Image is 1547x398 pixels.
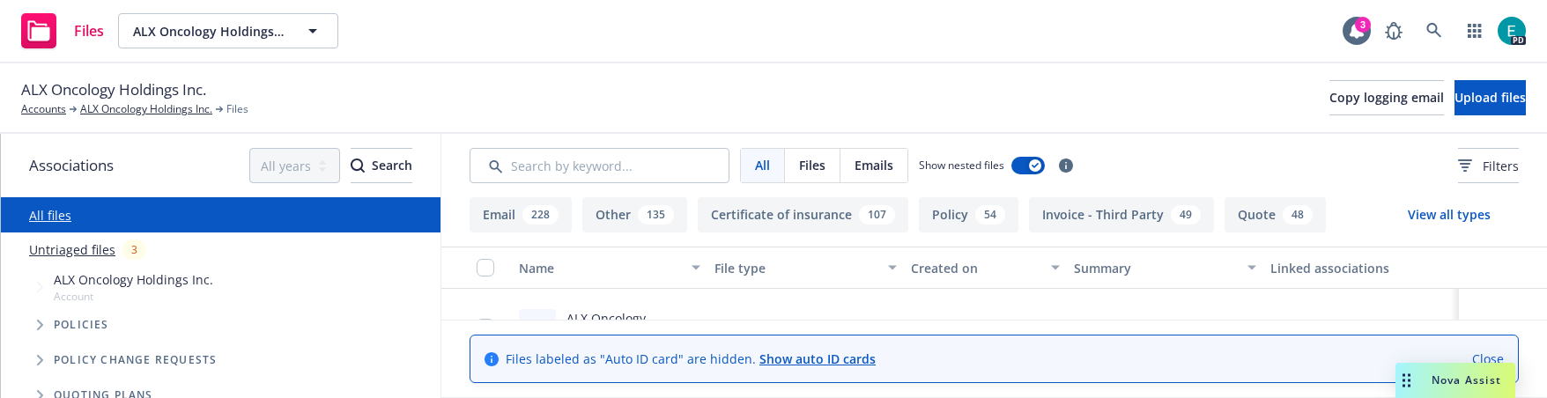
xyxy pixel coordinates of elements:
[1472,350,1504,368] a: Close
[1458,157,1519,175] span: Filters
[1171,205,1201,225] div: 49
[54,355,217,365] span: Policy change requests
[1380,197,1519,232] button: View all types
[1329,89,1444,106] span: Copy logging email
[1263,247,1459,289] button: Linked associations
[1329,80,1444,115] button: Copy logging email
[470,197,572,232] button: Email
[29,240,115,259] a: Untriaged files
[698,197,908,232] button: Certificate of insurance
[582,197,687,232] button: Other
[855,156,893,174] span: Emails
[975,205,1005,225] div: 54
[1498,17,1526,45] img: photo
[506,350,876,368] span: Files labeled as "Auto ID card" are hidden.
[351,149,412,182] div: Search
[1395,363,1515,398] button: Nova Assist
[122,240,146,260] div: 3
[1376,13,1411,48] a: Report a Bug
[470,148,729,183] input: Search by keyword...
[519,259,681,277] div: Name
[226,101,248,117] span: Files
[1270,319,1403,337] div: Loading associations...
[1454,80,1526,115] button: Upload files
[799,156,825,174] span: Files
[29,207,71,224] a: All files
[1395,363,1417,398] div: Drag to move
[74,24,104,38] span: Files
[714,259,877,277] div: File type
[21,101,66,117] a: Accounts
[54,289,213,304] span: Account
[1483,157,1519,175] span: Filters
[1074,259,1236,277] div: Summary
[54,270,213,289] span: ALX Oncology Holdings Inc.
[133,22,285,41] span: ALX Oncology Holdings Inc.
[512,247,707,289] button: Name
[919,158,1004,173] span: Show nested files
[638,205,674,225] div: 135
[1029,197,1214,232] button: Invoice - Third Party
[755,156,770,174] span: All
[80,101,212,117] a: ALX Oncology Holdings Inc.
[759,350,876,367] a: Show auto ID cards
[351,158,365,173] svg: Search
[904,247,1067,289] button: Created on
[522,205,559,225] div: 228
[566,310,691,382] a: ALX Oncology Holdings, Inc. - 2025-26 Summary of Insurance.pdf
[54,320,109,330] span: Policies
[477,319,494,336] input: Toggle Row Selected
[1432,372,1501,387] span: Nova Assist
[21,78,206,101] span: ALX Oncology Holdings Inc.
[1067,247,1262,289] button: Summary
[1283,205,1313,225] div: 48
[707,247,903,289] button: File type
[1225,197,1326,232] button: Quote
[1508,317,1529,338] a: more
[118,13,338,48] button: ALX Oncology Holdings Inc.
[1454,89,1526,106] span: Upload files
[911,319,951,337] span: [DATE]
[1355,17,1371,33] div: 3
[1417,13,1452,48] a: Search
[29,154,114,177] span: Associations
[911,259,1040,277] div: Created on
[1270,259,1452,277] div: Linked associations
[1458,148,1519,183] button: Filters
[14,6,111,55] a: Files
[351,148,412,183] button: SearchSearch
[919,197,1018,232] button: Policy
[859,205,895,225] div: 107
[714,319,848,337] span: Summary of Insurance
[477,259,494,276] input: Select all
[1457,13,1492,48] a: Switch app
